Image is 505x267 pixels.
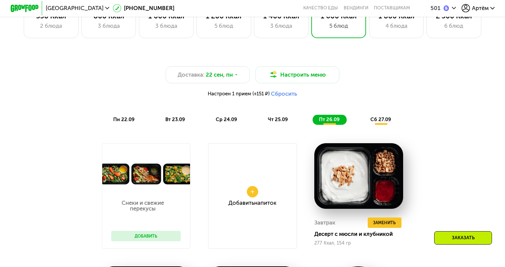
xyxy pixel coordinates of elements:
div: 5 блюд [204,22,244,30]
span: ср 24.09 [216,116,237,122]
div: 3 блюда [146,22,186,30]
div: 4 блюда [376,22,416,30]
div: 501 [431,5,441,11]
button: Заменить [368,217,402,228]
div: 3 блюда [89,22,129,30]
span: 22 сен, пн [206,71,233,79]
div: Завтрак [314,217,335,228]
div: 5 блюд [319,22,359,30]
a: Вендинги [344,5,368,11]
span: Доставка: [178,71,204,79]
a: [PHONE_NUMBER] [113,4,175,12]
div: 6 блюд [434,22,474,30]
div: Добавить [228,200,277,206]
button: Настроить меню [255,66,339,83]
span: Настроен 1 прием (+151 ₽) [208,91,270,96]
div: поставщикам [374,5,410,11]
div: Десерт с мюсли и клубникой [314,231,409,238]
span: [GEOGRAPHIC_DATA] [46,5,104,11]
span: Заменить [373,219,396,226]
span: чт 25.09 [268,116,288,122]
span: Напиток [254,199,277,206]
div: Заказать [434,231,492,245]
button: Сбросить [271,90,297,97]
p: Снеки и свежие перекусы [111,200,174,211]
span: сб 27.09 [370,116,391,122]
span: вт 23.09 [165,116,185,122]
div: 277 Ккал, 154 гр [314,241,403,246]
a: Качество еды [303,5,338,11]
span: пт 26.09 [319,116,340,122]
div: 3 блюда [261,22,301,30]
span: пн 22.09 [113,116,135,122]
div: 2 блюда [31,22,71,30]
button: Добавить [111,231,181,242]
span: Артём [472,5,489,11]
